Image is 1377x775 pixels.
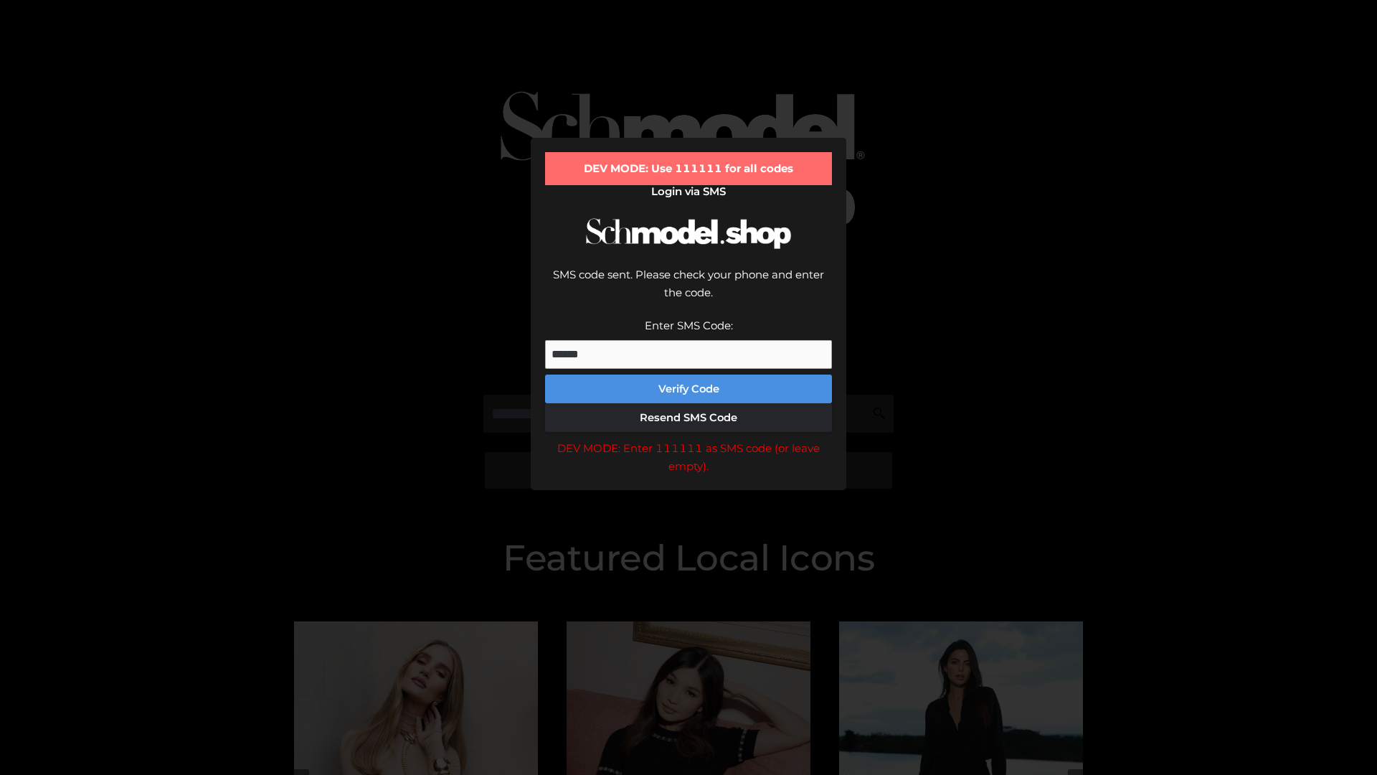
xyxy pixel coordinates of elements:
img: Schmodel Logo [581,205,796,262]
button: Verify Code [545,375,832,403]
div: SMS code sent. Please check your phone and enter the code. [545,266,832,316]
button: Resend SMS Code [545,403,832,432]
h2: Login via SMS [545,185,832,198]
label: Enter SMS Code: [645,319,733,332]
div: DEV MODE: Enter 111111 as SMS code (or leave empty). [545,439,832,476]
div: DEV MODE: Use 111111 for all codes [545,152,832,185]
